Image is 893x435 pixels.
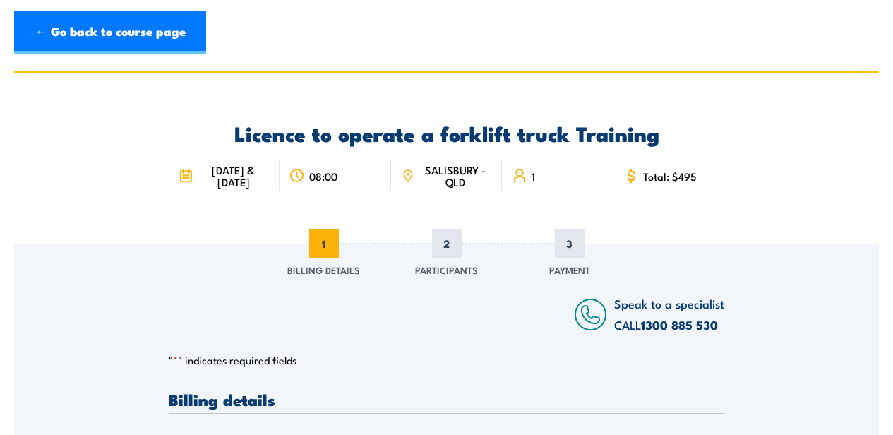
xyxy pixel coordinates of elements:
span: 2 [432,229,462,258]
span: 1 [309,229,339,258]
span: SALISBURY - QLD [419,164,492,188]
span: 3 [555,229,585,258]
span: Total: $495 [643,170,697,182]
span: Participants [415,263,478,277]
h3: Billing details [169,391,724,407]
p: " " indicates required fields [169,353,724,367]
h2: Licence to operate a forklift truck Training [169,124,724,142]
span: 1 [532,170,535,182]
span: Speak to a specialist CALL [614,294,724,333]
span: 08:00 [309,170,337,182]
span: [DATE] & [DATE] [197,164,270,188]
a: 1300 885 530 [641,316,718,334]
a: ← Go back to course page [14,11,206,54]
span: Payment [549,263,590,277]
span: Billing Details [287,263,360,277]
